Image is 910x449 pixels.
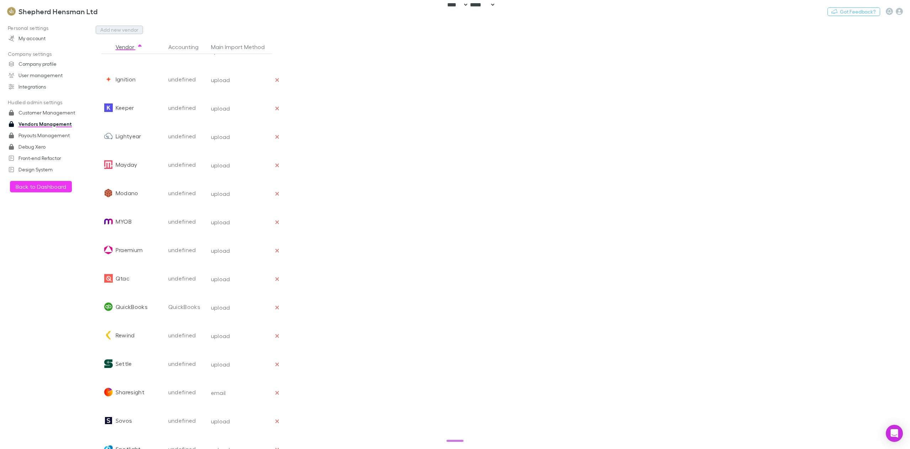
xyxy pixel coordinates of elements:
div: QuickBooks [116,293,148,321]
a: Customer Management [1,107,100,118]
div: Ignition [116,65,136,93]
a: Payouts Management [1,130,100,141]
div: upload [211,133,272,140]
div: undefined [168,406,205,435]
a: User management [1,70,100,81]
img: Sovos's Logo [104,416,113,425]
div: undefined [168,378,205,406]
div: Rewind [116,321,135,349]
div: Mayday [116,150,137,179]
div: upload [211,418,272,425]
button: Disable vendor [272,189,282,199]
button: Add new vendor [96,26,143,34]
div: undefined [168,321,205,349]
div: Settle [116,349,132,378]
img: Keeper's Logo [104,103,113,112]
div: Keeper [116,93,134,122]
div: undefined [168,207,205,236]
img: Praemium's Logo [104,246,113,254]
button: Disable vendor [272,274,282,284]
button: Vendor [116,40,143,54]
img: MYOB's Logo [104,217,113,226]
button: Disable vendor [272,388,282,398]
p: Company settings [1,50,100,59]
div: upload [211,105,272,112]
button: Disable vendor [272,103,282,113]
img: QuickBooks's Logo [104,303,113,311]
div: Qtac [116,264,129,293]
div: undefined [168,349,205,378]
a: Debug Xero [1,141,100,153]
button: Main Import Method [211,40,273,54]
button: Disable vendor [272,132,282,142]
img: Qtac's Logo [104,274,113,283]
div: upload [211,247,272,254]
div: MYOB [116,207,132,236]
h3: Shepherd Hensman Ltd [18,7,97,16]
div: Praemium [116,236,143,264]
div: undefined [168,93,205,122]
a: Integrations [1,81,100,92]
a: My account [1,33,100,44]
button: Disable vendor [272,416,282,426]
div: upload [211,361,272,368]
p: Hudled admin settings [1,98,100,107]
button: Disable vendor [272,331,282,341]
div: upload [211,219,272,226]
img: Modano's Logo [104,189,113,197]
div: undefined [168,264,205,293]
a: Shepherd Hensman Ltd [3,3,102,20]
button: Disable vendor [272,160,282,170]
div: upload [211,162,272,169]
button: Disable vendor [272,75,282,85]
div: upload [211,190,272,197]
div: Sovos [116,406,132,435]
button: Back to Dashboard [10,181,72,192]
div: undefined [168,65,205,93]
div: undefined [168,150,205,179]
button: Disable vendor [272,217,282,227]
img: Rewind's Logo [104,331,113,340]
div: upload [211,332,272,340]
div: undefined [168,122,205,150]
div: undefined [168,236,205,264]
div: upload [211,76,272,84]
button: Disable vendor [272,246,282,256]
a: Front-end Refactor [1,153,100,164]
img: Settle's Logo [104,359,113,368]
div: Open Intercom Messenger [886,425,903,442]
div: upload [211,304,272,311]
img: Shepherd Hensman Ltd's Logo [7,7,16,16]
a: Design System [1,164,100,175]
div: undefined [168,179,205,207]
img: Mayday's Logo [104,160,113,169]
div: Modano [116,179,138,207]
button: Disable vendor [272,303,282,312]
img: Ignition's Logo [104,75,113,84]
img: Lightyear's Logo [104,132,113,140]
button: Got Feedback? [827,7,880,16]
img: Sharesight's Logo [104,388,113,396]
button: Accounting [168,40,207,54]
p: Personal settings [1,24,100,33]
div: email [211,389,272,396]
div: Lightyear [116,122,141,150]
button: Disable vendor [272,359,282,369]
a: Company profile [1,58,100,70]
a: Vendors Management [1,118,100,130]
div: upload [211,276,272,283]
div: Sharesight [116,378,145,406]
div: QuickBooks [168,293,205,321]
